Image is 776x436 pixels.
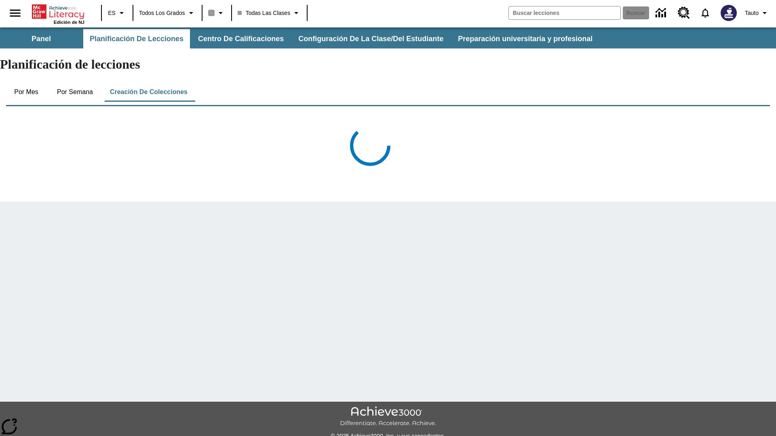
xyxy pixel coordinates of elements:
[32,4,84,20] a: Portada
[51,82,99,102] button: Por semana
[104,6,130,20] button: Lenguaje: ES, Selecciona un idioma
[108,9,116,17] span: ES
[695,2,716,23] a: Notificaciones
[139,9,185,17] span: Todos los grados
[136,6,199,20] button: Grado: Todos los grados, Elige un grado
[651,2,673,24] a: Centro de información
[6,82,46,102] button: Por mes
[234,6,305,20] button: Clase: Todas las clases, Selecciona una clase
[451,29,599,48] button: Preparación universitaria y profesional
[103,82,194,102] button: Creación de colecciones
[3,1,27,25] button: Abrir el menú lateral
[192,29,290,48] button: Centro de calificaciones
[742,6,773,20] button: Perfil/Configuración
[83,29,190,48] button: Planificación de lecciones
[716,2,742,23] button: Escoja un nuevo avatar
[54,20,84,25] span: Edición de NJ
[673,2,695,24] a: Centro de recursos, Se abrirá en una pestaña nueva.
[32,3,84,25] div: Portada
[745,9,759,17] span: Tauto
[340,407,436,427] img: Achieve3000 Differentiate Accelerate Achieve
[238,9,291,17] span: Todas las clases
[292,29,450,48] button: Configuración de la clase/del estudiante
[721,5,737,21] img: Avatar
[1,29,82,48] button: Panel
[509,6,620,19] input: Buscar campo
